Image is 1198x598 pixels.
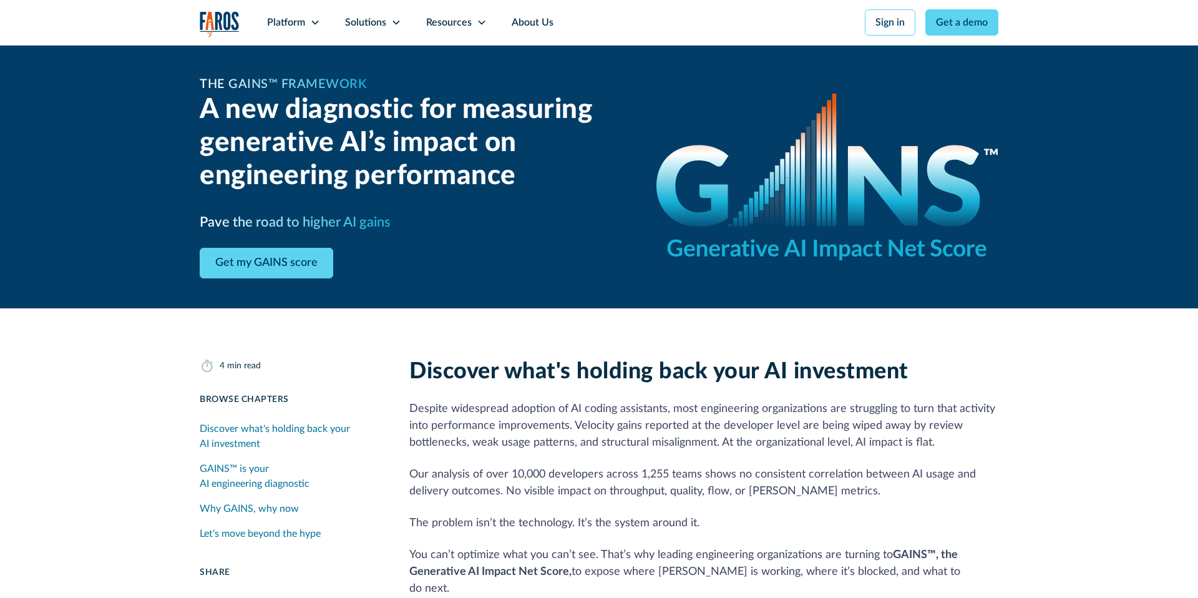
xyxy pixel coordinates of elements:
h3: Pave the road to higher AI gains [200,212,391,233]
a: Get my GAINS score [200,248,333,278]
div: min read [227,360,261,373]
div: Solutions [345,15,386,30]
p: Our analysis of over 10,000 developers across 1,255 teams shows no consistent correlation between... [409,466,998,500]
a: Discover what's holding back your AI investment [200,416,379,456]
strong: GAINS™, the Generative AI Impact Net Score, [409,549,958,577]
p: You can’t optimize what you can’t see. That’s why leading engineering organizations are turning t... [409,547,998,597]
div: Share [200,566,379,579]
div: Resources [426,15,472,30]
h2: Discover what's holding back your AI investment [409,358,998,385]
a: Sign in [865,9,915,36]
a: Let's move beyond the hype [200,521,379,546]
img: GAINS - the Generative AI Impact Net Score logo [656,94,998,260]
div: Why GAINS, why now [200,501,299,516]
p: Despite widespread adoption of AI coding assistants, most engineering organizations are strugglin... [409,401,998,451]
a: Get a demo [925,9,998,36]
div: Browse Chapters [200,393,379,406]
h1: The GAINS™ Framework [200,75,366,94]
img: Logo of the analytics and reporting company Faros. [200,11,240,37]
p: The problem isn’t the technology. It’s the system around it. [409,515,998,532]
div: Platform [267,15,305,30]
div: Let's move beyond the hype [200,526,321,541]
a: GAINS™ is your AI engineering diagnostic [200,456,379,496]
h2: A new diagnostic for measuring generative AI’s impact on engineering performance [200,94,626,192]
div: Discover what's holding back your AI investment [200,421,379,451]
a: home [200,11,240,37]
a: Why GAINS, why now [200,496,379,521]
div: 4 [220,360,225,373]
div: GAINS™ is your AI engineering diagnostic [200,461,379,491]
